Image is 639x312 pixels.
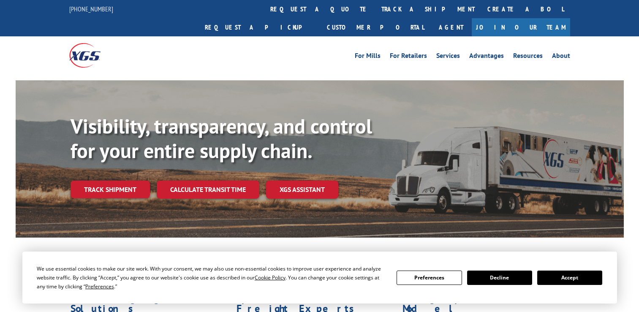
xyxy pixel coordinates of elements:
a: Request a pickup [198,18,321,36]
a: [PHONE_NUMBER] [69,5,113,13]
button: Decline [467,271,532,285]
a: Services [436,52,460,62]
a: For Mills [355,52,381,62]
a: Track shipment [71,181,150,198]
a: Calculate transit time [157,181,259,199]
a: Join Our Team [472,18,570,36]
div: Cookie Consent Prompt [22,252,617,304]
span: Preferences [85,283,114,290]
a: Resources [513,52,543,62]
a: Agent [430,18,472,36]
a: About [552,52,570,62]
button: Accept [537,271,602,285]
span: Cookie Policy [255,274,286,281]
a: XGS ASSISTANT [266,181,338,199]
button: Preferences [397,271,462,285]
a: Advantages [469,52,504,62]
a: Customer Portal [321,18,430,36]
div: We use essential cookies to make our site work. With your consent, we may also use non-essential ... [37,264,386,291]
a: For Retailers [390,52,427,62]
b: Visibility, transparency, and control for your entire supply chain. [71,113,372,164]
